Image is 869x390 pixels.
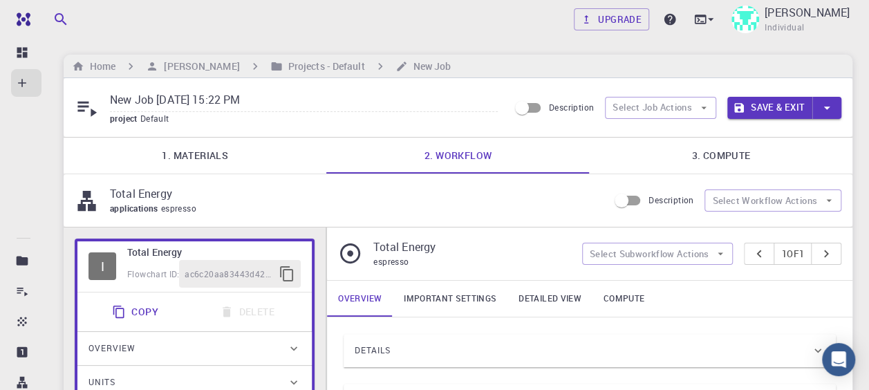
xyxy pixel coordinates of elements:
[507,281,592,317] a: Detailed view
[731,6,759,33] img: Liz Norris
[355,340,391,362] span: Details
[88,337,136,360] span: Overview
[344,334,836,367] div: Details
[28,10,77,22] span: Support
[744,243,841,265] div: pager
[64,138,326,174] a: 1. Materials
[185,268,273,281] span: ac6c20aa83443d4289cd80a2
[161,203,202,214] span: espresso
[88,252,116,280] div: I
[765,4,850,21] p: [PERSON_NAME]
[393,281,507,317] a: Important settings
[373,256,409,267] span: espresso
[283,59,365,74] h6: Projects - Default
[140,113,175,124] span: Default
[127,268,179,279] span: Flowchart ID:
[158,59,239,74] h6: [PERSON_NAME]
[127,245,301,260] h6: Total Energy
[727,97,812,119] button: Save & Exit
[774,243,812,265] button: 1of1
[11,12,30,26] img: logo
[84,59,115,74] h6: Home
[373,239,570,255] p: Total Energy
[549,102,594,113] span: Description
[88,252,116,280] span: Idle
[590,138,852,174] a: 3. Compute
[592,281,655,317] a: Compute
[822,343,855,376] div: Open Intercom Messenger
[765,21,804,35] span: Individual
[110,203,161,214] span: applications
[605,97,716,119] button: Select Job Actions
[69,59,454,74] nav: breadcrumb
[582,243,733,265] button: Select Subworkflow Actions
[648,194,693,205] span: Description
[408,59,451,74] h6: New Job
[110,185,597,202] p: Total Energy
[327,281,393,317] a: Overview
[104,298,169,326] button: Copy
[77,332,312,365] div: Overview
[704,189,841,212] button: Select Workflow Actions
[574,8,649,30] a: Upgrade
[110,113,140,124] span: project
[326,138,589,174] a: 2. Workflow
